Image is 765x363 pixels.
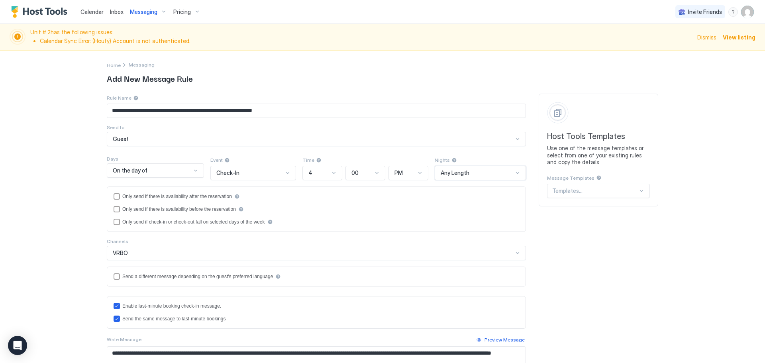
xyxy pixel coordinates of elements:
span: Check-In [216,169,239,177]
span: Guest [113,135,129,143]
span: Host Tools Templates [547,131,650,141]
span: PM [394,169,403,177]
div: Enable last-minute booking check-in message. [122,303,221,309]
span: VRBO [113,249,128,257]
span: Any Length [441,169,469,177]
span: Add New Message Rule [107,72,658,84]
span: 4 [308,169,312,177]
span: Send to [107,124,125,130]
span: Unit # 2 has the following issues: [30,29,692,46]
span: Channels [107,238,128,244]
div: isLimited [114,219,519,225]
span: Use one of the message templates or select from one of your existing rules and copy the details [547,145,650,166]
span: Breadcrumb [129,62,155,68]
span: 00 [351,169,359,177]
a: Host Tools Logo [11,6,71,18]
span: Rule Name [107,95,131,101]
a: Inbox [110,8,124,16]
span: Time [302,157,314,163]
span: Days [107,156,118,162]
span: Event [210,157,223,163]
div: Send the same message to last-minute bookings [122,316,226,322]
button: Preview Message [475,335,526,345]
span: Message Templates [547,175,594,181]
div: Preview Message [484,336,525,343]
span: Nights [435,157,450,163]
div: languagesEnabled [114,273,519,280]
div: Only send if check-in or check-out fall on selected days of the week [122,219,265,225]
span: Home [107,62,121,68]
span: Messaging [130,8,157,16]
a: Home [107,61,121,69]
div: Only send if there is availability after the reservation [122,194,232,199]
a: Calendar [80,8,104,16]
span: On the day of [113,167,147,174]
li: Calendar Sync Error: (Houfy) Account is not authenticated. [40,37,692,45]
span: Invite Friends [688,8,722,16]
div: menu [728,7,738,17]
div: lastMinuteMessageEnabled [114,303,519,309]
div: beforeReservation [114,206,519,212]
div: User profile [741,6,754,18]
div: Send a different message depending on the guest's preferred language [122,274,273,279]
span: Inbox [110,8,124,15]
span: Write Message [107,336,141,342]
span: Calendar [80,8,104,15]
span: Pricing [173,8,191,16]
div: lastMinuteMessageIsTheSame [114,316,519,322]
div: Open Intercom Messenger [8,336,27,355]
div: View listing [723,33,755,41]
div: Only send if there is availability before the reservation [122,206,236,212]
div: afterReservation [114,193,519,200]
div: Breadcrumb [107,61,121,69]
input: Input Field [107,104,526,118]
div: Dismiss [697,33,716,41]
